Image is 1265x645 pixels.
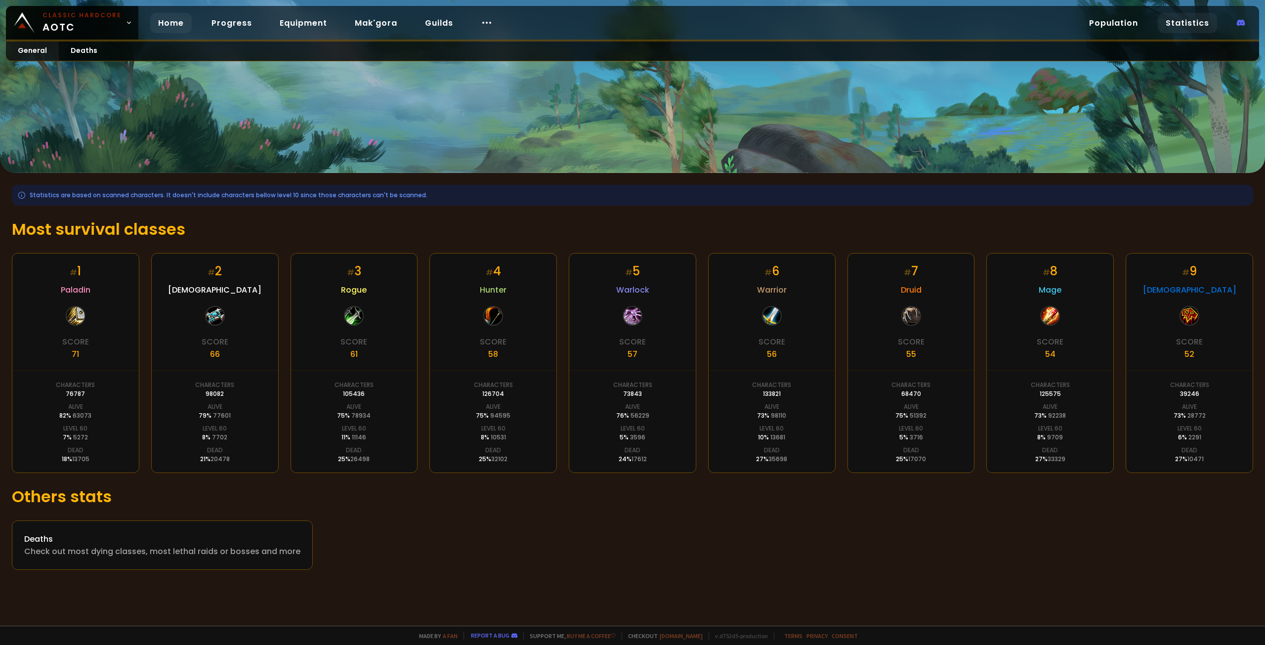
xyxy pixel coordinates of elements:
div: Characters [752,381,791,389]
div: 2 [208,262,222,280]
a: Buy me a coffee [567,632,616,640]
div: 56 [767,348,777,360]
div: Characters [335,381,374,389]
a: Equipment [272,13,335,33]
div: 75 % [337,411,371,420]
div: 73 % [757,411,786,420]
div: Dead [485,446,501,455]
div: 39246 [1180,389,1199,398]
div: 11 % [341,433,366,442]
span: Rogue [341,284,367,296]
small: # [347,267,354,278]
a: Population [1081,13,1146,33]
div: Dead [1181,446,1197,455]
div: Score [1037,336,1063,348]
div: 5 % [899,433,923,442]
div: 76787 [66,389,85,398]
div: Dead [68,446,84,455]
a: Consent [832,632,858,640]
span: 11146 [352,433,366,441]
div: 61 [350,348,358,360]
div: 98082 [206,389,224,398]
div: Deaths [24,533,300,545]
div: Characters [891,381,930,389]
div: Dead [207,446,223,455]
div: 133821 [763,389,781,398]
span: Hunter [480,284,506,296]
div: 6 [764,262,779,280]
a: Privacy [806,632,828,640]
div: Dead [346,446,362,455]
span: [DEMOGRAPHIC_DATA] [168,284,261,296]
span: 20478 [211,455,230,463]
span: 28772 [1187,411,1206,420]
small: # [1182,267,1189,278]
a: Report a bug [471,632,509,639]
div: Characters [1031,381,1070,389]
div: Characters [613,381,652,389]
small: # [904,267,911,278]
div: 1 [70,262,81,280]
div: 8 % [481,433,506,442]
span: 3596 [630,433,645,441]
span: v. d752d5 - production [709,632,768,640]
div: Score [340,336,367,348]
div: Alive [1043,402,1057,411]
div: Level 60 [759,424,784,433]
small: Classic Hardcore [42,11,122,20]
span: Druid [901,284,922,296]
span: 13705 [72,455,89,463]
div: 5 % [620,433,645,442]
div: 79 % [199,411,231,420]
div: 82 % [59,411,91,420]
div: Level 60 [899,424,923,433]
div: 7 % [63,433,88,442]
span: 13681 [770,433,785,441]
div: 66 [210,348,220,360]
div: Characters [1170,381,1209,389]
span: 5272 [73,433,88,441]
span: 3716 [910,433,923,441]
div: Level 60 [203,424,227,433]
div: 8 % [1037,433,1063,442]
div: Statistics are based on scanned characters. It doesn't include characters bellow level 10 since t... [12,185,1253,206]
small: # [208,267,215,278]
span: 33329 [1048,455,1065,463]
div: 27 % [756,455,787,464]
div: Score [202,336,228,348]
div: 4 [486,262,501,280]
div: Alive [346,402,361,411]
div: 71 [72,348,79,360]
div: Dead [1042,446,1058,455]
span: Support me, [523,632,616,640]
span: 98110 [771,411,786,420]
span: 78934 [351,411,371,420]
a: DeathsCheck out most dying classes, most lethal raids or bosses and more [12,520,313,570]
span: Paladin [61,284,90,296]
div: 54 [1045,348,1055,360]
span: 92238 [1048,411,1066,420]
div: 25 % [896,455,926,464]
span: AOTC [42,11,122,35]
span: 17070 [908,455,926,463]
div: Alive [208,402,222,411]
div: 5 [625,262,640,280]
div: Alive [68,402,83,411]
div: 73843 [623,389,642,398]
a: [DOMAIN_NAME] [660,632,703,640]
span: Checkout [622,632,703,640]
h1: Others stats [12,485,1253,509]
a: a fan [443,632,458,640]
div: Level 60 [342,424,366,433]
span: 7702 [212,433,227,441]
span: [DEMOGRAPHIC_DATA] [1143,284,1236,296]
div: 58 [488,348,498,360]
div: 76 % [616,411,649,420]
small: # [764,267,772,278]
div: 105436 [343,389,365,398]
div: 8 [1043,262,1057,280]
div: Score [898,336,925,348]
h1: Most survival classes [12,217,1253,241]
div: 3 [347,262,361,280]
span: 9709 [1047,433,1063,441]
